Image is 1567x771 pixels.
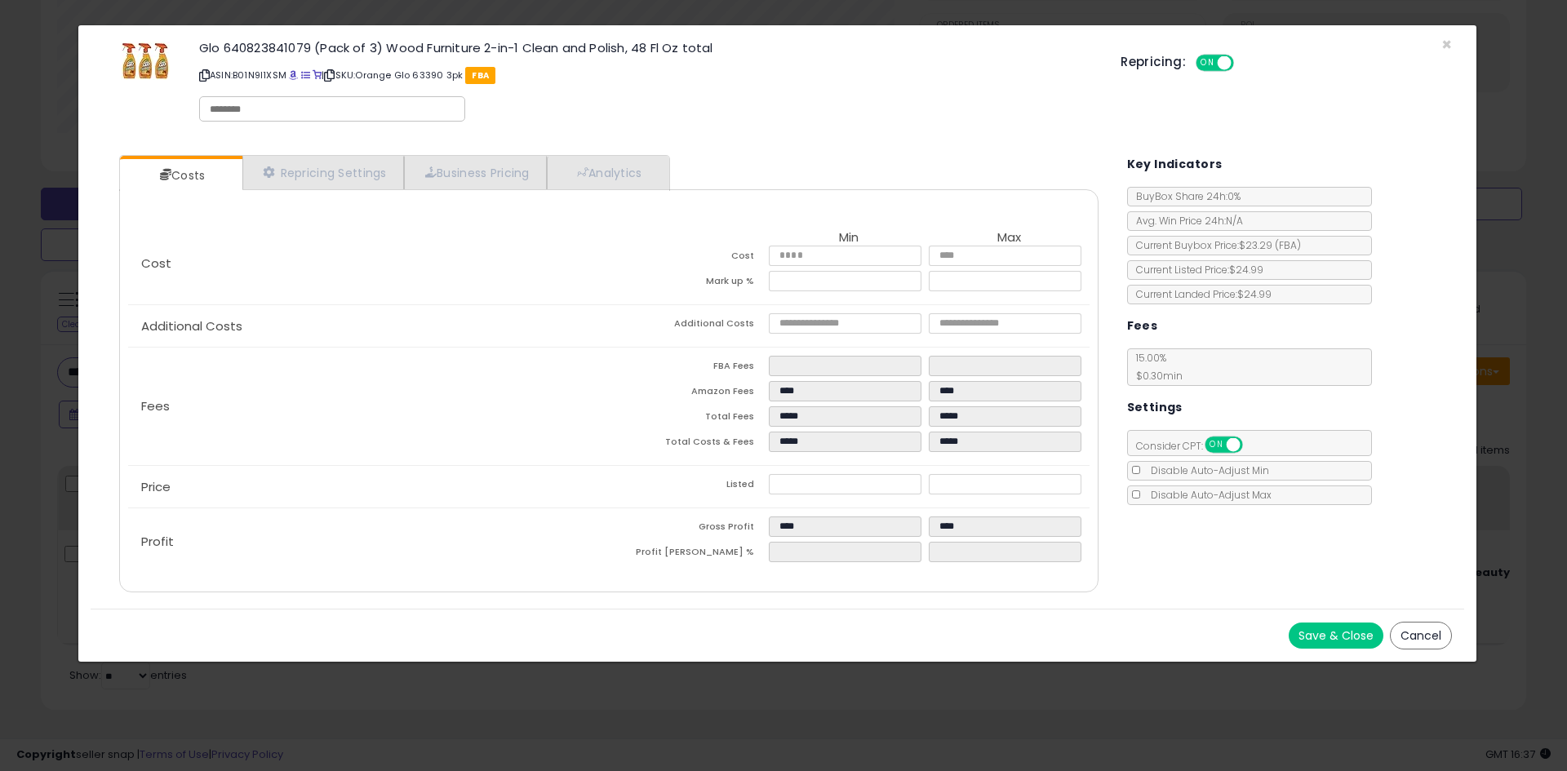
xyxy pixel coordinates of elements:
a: All offer listings [301,69,310,82]
p: Price [128,481,609,494]
p: Additional Costs [128,320,609,333]
a: Your listing only [313,69,322,82]
span: BuyBox Share 24h: 0% [1128,189,1241,203]
th: Max [929,231,1089,246]
p: ASIN: B01N9I1XSM | SKU: Orange Glo 63390 3pk [199,62,1096,88]
span: OFF [1240,438,1266,452]
span: 15.00 % [1128,351,1183,383]
h5: Settings [1127,397,1183,418]
span: OFF [1232,56,1258,70]
button: Save & Close [1289,623,1383,649]
a: Business Pricing [404,156,547,189]
td: Mark up % [609,271,769,296]
span: Current Landed Price: $24.99 [1128,287,1272,301]
span: $0.30 min [1128,369,1183,383]
span: × [1441,33,1452,56]
h5: Key Indicators [1127,154,1223,175]
td: Additional Costs [609,313,769,339]
th: Min [769,231,929,246]
td: Gross Profit [609,516,769,542]
span: ON [1197,56,1218,70]
span: Current Listed Price: $24.99 [1128,263,1263,277]
td: Listed [609,474,769,499]
button: Cancel [1390,622,1452,649]
span: ON [1206,438,1227,452]
td: Total Costs & Fees [609,432,769,457]
span: Disable Auto-Adjust Min [1143,463,1269,477]
td: FBA Fees [609,356,769,381]
h5: Fees [1127,316,1158,336]
span: Current Buybox Price: [1128,238,1301,252]
span: $23.29 [1239,238,1301,252]
p: Profit [128,535,609,548]
h5: Repricing: [1121,55,1186,69]
span: Consider CPT: [1128,439,1264,453]
span: Disable Auto-Adjust Max [1143,488,1272,502]
td: Amazon Fees [609,381,769,406]
span: Avg. Win Price 24h: N/A [1128,214,1243,228]
p: Cost [128,257,609,270]
td: Profit [PERSON_NAME] % [609,542,769,567]
td: Cost [609,246,769,271]
h3: Glo 640823841079 (Pack of 3) Wood Furniture 2-in-1 Clean and Polish, 48 Fl Oz total [199,42,1096,54]
img: 51Xmz0P0SDS._SL60_.jpg [121,42,170,80]
td: Total Fees [609,406,769,432]
a: BuyBox page [289,69,298,82]
span: FBA [465,67,495,84]
span: ( FBA ) [1275,238,1301,252]
a: Costs [120,159,241,192]
p: Fees [128,400,609,413]
a: Analytics [547,156,668,189]
a: Repricing Settings [242,156,404,189]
